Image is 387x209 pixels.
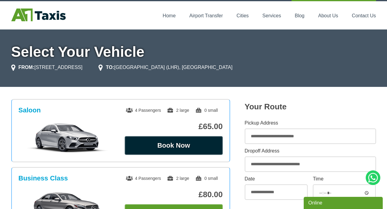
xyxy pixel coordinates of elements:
[19,174,68,182] h3: Business Class
[19,106,41,114] h3: Saloon
[163,13,176,18] a: Home
[125,190,223,199] p: £80.00
[352,13,376,18] a: Contact Us
[237,13,249,18] a: Cities
[11,9,66,21] img: A1 Taxis St Albans LTD
[245,102,376,111] h2: Your Route
[245,121,376,125] label: Pickup Address
[167,108,189,113] span: 2 large
[295,13,304,18] a: Blog
[245,149,376,153] label: Dropoff Address
[189,13,223,18] a: Airport Transfer
[125,122,223,131] p: £65.00
[195,108,218,113] span: 0 small
[313,176,376,181] label: Time
[126,108,161,113] span: 4 Passengers
[245,176,308,181] label: Date
[262,13,281,18] a: Services
[195,176,218,181] span: 0 small
[126,176,161,181] span: 4 Passengers
[98,64,232,71] li: [GEOGRAPHIC_DATA] (LHR), [GEOGRAPHIC_DATA]
[22,123,113,153] img: Saloon
[19,65,34,70] strong: FROM:
[125,136,223,155] button: Book Now
[11,64,83,71] li: [STREET_ADDRESS]
[106,65,114,70] strong: TO:
[11,45,376,59] h1: Select Your Vehicle
[318,13,338,18] a: About Us
[304,196,384,209] iframe: chat widget
[167,176,189,181] span: 2 large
